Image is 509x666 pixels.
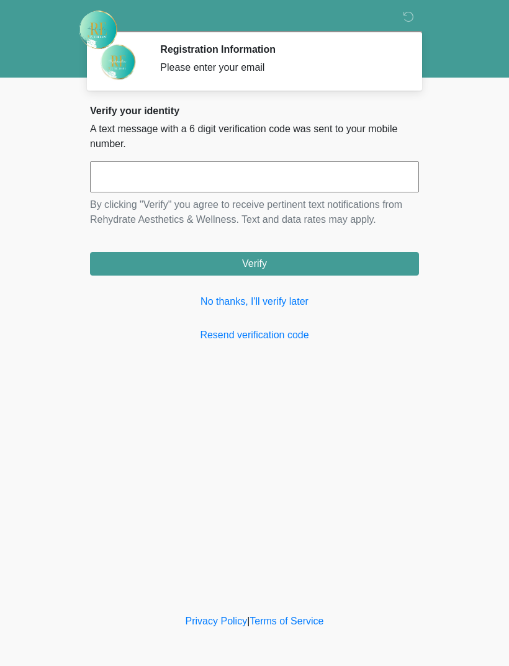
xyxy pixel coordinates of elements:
h2: Verify your identity [90,105,419,117]
a: Terms of Service [250,616,323,626]
img: Agent Avatar [99,43,137,81]
a: No thanks, I'll verify later [90,294,419,309]
img: Rehydrate Aesthetics & Wellness Logo [78,9,119,50]
a: Privacy Policy [186,616,248,626]
a: | [247,616,250,626]
p: By clicking "Verify" you agree to receive pertinent text notifications from Rehydrate Aesthetics ... [90,197,419,227]
button: Verify [90,252,419,276]
div: Please enter your email [160,60,400,75]
p: A text message with a 6 digit verification code was sent to your mobile number. [90,122,419,151]
a: Resend verification code [90,328,419,343]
